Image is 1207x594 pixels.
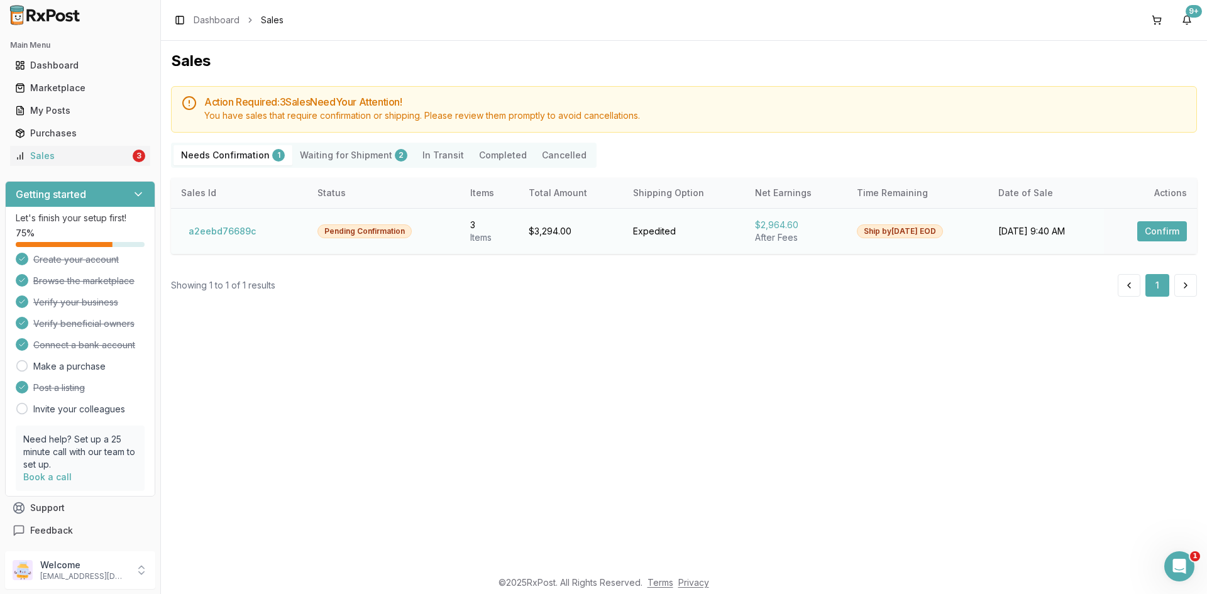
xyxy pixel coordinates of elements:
a: Make a purchase [33,360,106,373]
span: Verify your business [33,296,118,309]
button: My Posts [5,101,155,121]
p: [EMAIL_ADDRESS][DOMAIN_NAME] [40,571,128,581]
p: Let's finish your setup first! [16,212,145,224]
th: Shipping Option [623,178,744,208]
th: Actions [1104,178,1197,208]
th: Net Earnings [745,178,847,208]
span: Create your account [33,253,119,266]
img: User avatar [13,560,33,580]
div: You have sales that require confirmation or shipping. Please review them promptly to avoid cancel... [204,109,1186,122]
span: 1 [1190,551,1200,561]
div: $2,964.60 [755,219,837,231]
a: Purchases [10,122,150,145]
button: Confirm [1137,221,1187,241]
div: 1 [272,149,285,162]
h2: Main Menu [10,40,150,50]
th: Sales Id [171,178,307,208]
div: Expedited [633,225,734,238]
span: Feedback [30,524,73,537]
div: Purchases [15,127,145,140]
th: Status [307,178,460,208]
a: Privacy [678,577,709,588]
img: RxPost Logo [5,5,85,25]
button: Completed [471,145,534,165]
th: Total Amount [519,178,624,208]
button: Cancelled [534,145,594,165]
button: Marketplace [5,78,155,98]
span: 75 % [16,227,35,239]
button: 9+ [1177,10,1197,30]
span: Verify beneficial owners [33,317,135,330]
span: Connect a bank account [33,339,135,351]
th: Date of Sale [988,178,1104,208]
th: Items [460,178,519,208]
button: Feedback [5,519,155,542]
button: Sales3 [5,146,155,166]
button: Support [5,497,155,519]
div: Pending Confirmation [317,224,412,238]
iframe: Intercom live chat [1164,551,1194,581]
button: 1 [1145,274,1169,297]
div: [DATE] 9:40 AM [998,225,1094,238]
a: Invite your colleagues [33,403,125,415]
div: Marketplace [15,82,145,94]
div: 2 [395,149,407,162]
div: Sales [15,150,130,162]
a: My Posts [10,99,150,122]
div: 3 [470,219,509,231]
a: Terms [648,577,673,588]
span: Sales [261,14,284,26]
div: Item s [470,231,509,244]
nav: breadcrumb [194,14,284,26]
div: Dashboard [15,59,145,72]
button: In Transit [415,145,471,165]
h5: Action Required: 3 Sale s Need Your Attention! [204,97,1186,107]
button: Purchases [5,123,155,143]
div: Ship by [DATE] EOD [857,224,943,238]
div: Showing 1 to 1 of 1 results [171,279,275,292]
div: $3,294.00 [529,225,614,238]
p: Need help? Set up a 25 minute call with our team to set up. [23,433,137,471]
button: Needs Confirmation [174,145,292,165]
div: After Fees [755,231,837,244]
div: My Posts [15,104,145,117]
a: Dashboard [10,54,150,77]
div: 9+ [1186,5,1202,18]
a: Dashboard [194,14,240,26]
p: Welcome [40,559,128,571]
button: a2eebd76689c [181,221,263,241]
button: Dashboard [5,55,155,75]
a: Marketplace [10,77,150,99]
span: Post a listing [33,382,85,394]
div: 3 [133,150,145,162]
h1: Sales [171,51,1197,71]
button: Waiting for Shipment [292,145,415,165]
a: Book a call [23,471,72,482]
h3: Getting started [16,187,86,202]
th: Time Remaining [847,178,988,208]
span: Browse the marketplace [33,275,135,287]
a: Sales3 [10,145,150,167]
